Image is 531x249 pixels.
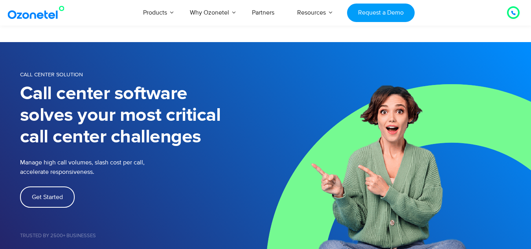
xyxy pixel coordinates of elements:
span: Call Center Solution [20,71,83,78]
span: Get Started [32,194,63,200]
a: Request a Demo [347,4,414,22]
h1: Call center software solves your most critical call center challenges [20,83,266,148]
h5: Trusted by 2500+ Businesses [20,233,266,238]
a: Get Started [20,186,75,208]
p: Manage high call volumes, slash cost per call, accelerate responsiveness. [20,158,197,177]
